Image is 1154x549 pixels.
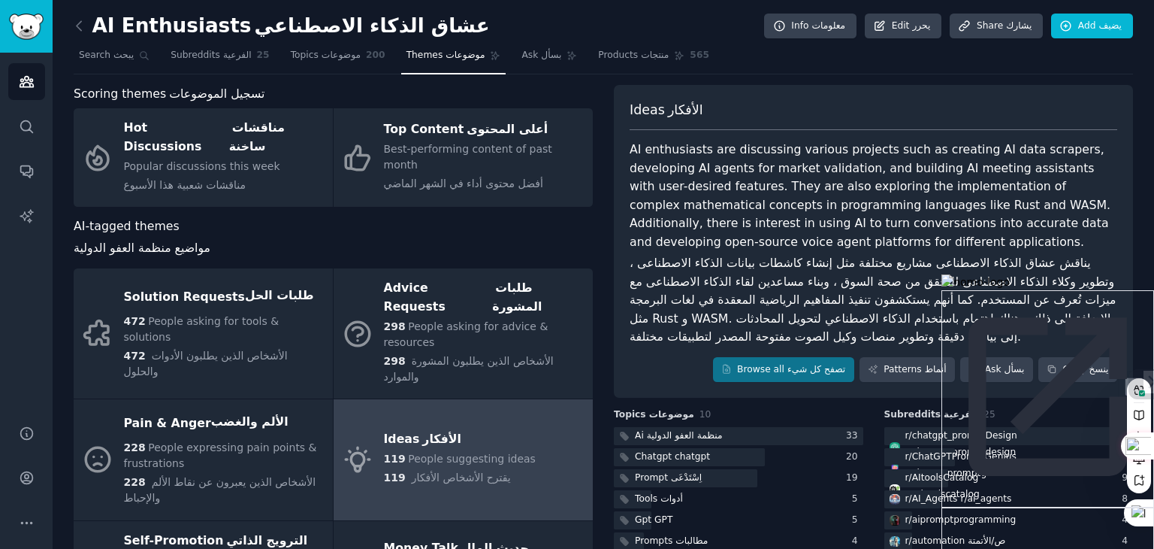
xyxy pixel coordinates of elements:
[890,515,900,526] img: aipromptprogramming
[635,535,708,548] div: Prompts
[384,355,406,367] span: 298
[124,179,246,191] sider-trans-text: مناقشات شعبية هذا الأسبوع
[165,44,275,74] a: Subredditsالفرعية25
[614,408,694,422] span: Topics
[401,44,506,74] a: Themesموضوعات
[846,450,863,464] div: 20
[171,49,251,62] span: Subreddits
[124,117,325,159] div: Hot Discussions
[884,469,1134,488] a: AItoolsCatalogr/AItoolsCatalogR/Aitoolscatalog9
[406,49,485,62] span: Themes
[635,429,723,443] div: Ai
[124,476,316,504] span: الأشخاص الذين يعبرون عن نقاط الألم والإحباط
[124,315,146,327] span: 472
[671,472,702,483] sider-trans-text: اِسْتَدْعَى
[1099,20,1122,31] sider-trans-text: يضيف
[516,44,582,74] a: Askبسأل
[905,450,1017,486] div: r/ ChatGPTPromptGenius
[124,315,279,343] span: People asking for tools & solutions
[334,108,593,207] a: Top Contentأعلى المحتوىBest-performing content of past monthأفضل محتوى أداء في الشهر الماضي
[384,177,543,190] sider-trans-text: أفضل محتوى أداء في الشهر الماضي
[291,49,361,62] span: Topics
[713,357,854,383] a: Browse allتصفح كل شيء
[334,268,593,399] a: Advice Requestsطلبات المشورة298People asking for advice & resources298 الأشخاص الذين يطلبون المشو...
[74,268,333,399] a: Solution Requestsطلبات الحل472People asking for tools & solutions472 الأشخاص الذين يطلبون الأدوات...
[74,217,210,263] span: AI-tagged themes
[635,472,702,485] div: Prompt
[884,408,979,422] span: Subreddits
[852,535,863,548] div: 4
[593,44,714,74] a: Productsمنتجات565
[635,450,710,464] div: Chatgpt
[366,49,385,62] span: 200
[950,14,1043,39] a: Shareيشارك
[124,441,317,469] span: People expressing pain points & frustrations
[614,490,863,509] a: Toolsأدوات5
[654,514,672,525] sider-trans-text: GPT
[905,468,1012,478] sider-trans-text: r/chatgptpromptgenius
[635,514,672,527] div: Gpt
[384,117,585,141] div: Top Content
[412,472,511,484] span: يقترح الأشخاص الأفكار
[846,429,863,443] div: 33
[905,493,1012,506] div: r/ AI_Agents
[124,476,146,488] span: 228
[884,448,1134,467] a: ChatGPTPromptGeniusr/ChatGPTPromptGeniusr/chatgptpromptgenius10
[467,122,548,136] sider-trans-text: أعلى المحتوى
[787,364,845,375] sider-trans-text: تصفح كل شيء
[635,493,683,506] div: Tools
[245,288,314,302] sider-trans-text: طلبات الحل
[211,414,288,429] sider-trans-text: الألم والغضب
[852,493,863,506] div: 5
[79,49,134,62] span: Search
[905,535,1006,548] div: r/ automation
[334,399,593,520] a: Ideasالأفكار119People suggesting ideas119 يقترح الأشخاص الأفكار
[229,120,285,153] sider-trans-text: مناقشات ساخنة
[905,472,980,507] div: r/ AItoolsCatalog
[905,429,1017,465] div: r/ chatgpt_promptDesign
[630,101,703,120] span: Ideas
[384,472,406,484] span: 119
[384,320,406,332] span: 298
[675,535,708,546] sider-trans-text: مطالبات
[322,50,361,60] sider-trans-text: موضوعات
[384,453,406,465] span: 119
[675,451,710,462] sider-trans-text: chatgpt
[690,49,709,62] span: 565
[492,281,542,314] sider-trans-text: طلبات المشورة
[614,511,863,530] a: GptGPT5
[384,277,585,319] div: Advice Requests
[884,511,1134,530] a: aipromptprogrammingr/aipromptprogramming4
[74,399,333,520] a: Pain & Angerالألم والغضب228People expressing pain points & frustrations228 الأشخاص الذين يعبرون ع...
[169,86,264,101] sider-trans-text: تسجيل الموضوعات
[384,355,554,383] span: الأشخاص الذين يطلبون المشورة والموارد
[124,281,325,314] div: Solution Requests
[660,493,683,504] sider-trans-text: أدوات
[521,49,561,62] span: Ask
[647,430,723,441] sider-trans-text: منظمة العفو الدولية
[811,20,845,31] sider-trans-text: معلومات
[74,241,210,255] sider-trans-text: مواضيع منظمة العفو الدولية
[541,50,561,60] sider-trans-text: بسأل
[630,256,1119,344] sider-trans-text: يناقش عشاق الذكاء الاصطناعى مشاريع مختلفة مثل إنشاء كاشطات بيانات الذكاء الاصطناعى ، وتطوير وكلاء...
[223,50,252,60] sider-trans-text: الفرعية
[384,428,536,452] div: Ideas
[614,448,863,467] a: Chatgptchatgpt20
[699,409,711,420] span: 10
[74,85,264,104] span: Scoring themes
[74,14,490,38] h2: AI Enthusiasts
[124,408,325,441] div: Pain & Anger
[124,350,146,362] span: 472
[890,484,900,495] img: AItoolsCatalog
[598,49,669,62] span: Products
[890,463,900,474] img: ChatGPTPromptGenius
[905,489,980,499] sider-trans-text: R/Aitoolscatalog
[74,108,333,207] a: Hot Discussionsمناقشات ساخنةPopular discussions this weekمناقشات شعبية هذا الأسبوع
[925,364,947,375] sider-trans-text: أنماط
[865,14,942,39] a: Editيحرر
[614,427,863,446] a: Aiمنظمة العفو الدولية33
[226,533,307,547] sider-trans-text: الترويج الذاتي
[9,14,44,40] img: GummySearch logo
[884,427,1134,446] a: chatgpt_promptDesignr/chatgpt_promptDesignr/chatgpt_promptdesign35
[408,453,536,465] span: People suggesting ideas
